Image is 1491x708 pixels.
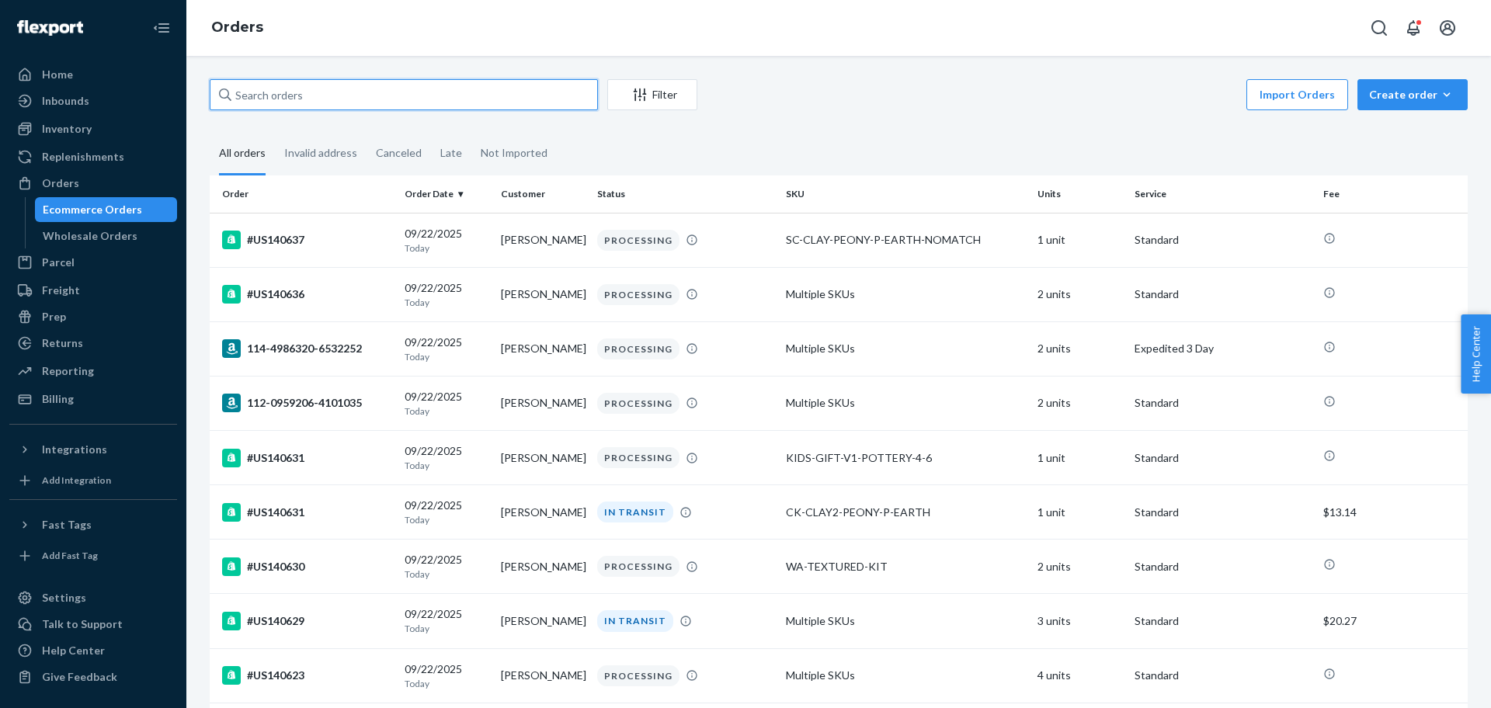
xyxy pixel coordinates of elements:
[222,503,392,522] div: #US140631
[597,230,679,251] div: PROCESSING
[1246,79,1348,110] button: Import Orders
[42,283,80,298] div: Freight
[222,339,392,358] div: 114-4986320-6532252
[42,391,74,407] div: Billing
[405,296,488,309] p: Today
[9,304,177,329] a: Prep
[405,606,488,635] div: 09/22/2025
[199,5,276,50] ol: breadcrumbs
[9,437,177,462] button: Integrations
[42,442,107,457] div: Integrations
[597,447,679,468] div: PROCESSING
[495,213,591,267] td: [PERSON_NAME]
[780,648,1031,703] td: Multiple SKUs
[42,67,73,82] div: Home
[495,485,591,540] td: [PERSON_NAME]
[9,144,177,169] a: Replenishments
[786,450,1025,466] div: KIDS-GIFT-V1-POTTERY-4-6
[9,278,177,303] a: Freight
[9,512,177,537] button: Fast Tags
[42,643,105,658] div: Help Center
[9,88,177,113] a: Inbounds
[780,321,1031,376] td: Multiple SKUs
[786,559,1025,574] div: WA-TEXTURED-KIT
[608,87,697,102] div: Filter
[405,552,488,581] div: 09/22/2025
[1135,450,1311,466] p: Standard
[405,335,488,363] div: 09/22/2025
[1135,505,1311,520] p: Standard
[284,133,357,173] div: Invalid address
[222,285,392,304] div: #US140636
[1031,648,1128,703] td: 4 units
[1135,668,1311,683] p: Standard
[1031,213,1128,267] td: 1 unit
[35,197,178,222] a: Ecommerce Orders
[42,309,66,324] div: Prep
[146,12,177,43] button: Close Navigation
[1031,175,1128,213] th: Units
[210,175,398,213] th: Order
[1031,594,1128,648] td: 3 units
[222,449,392,467] div: #US140631
[42,335,83,351] div: Returns
[1364,12,1395,43] button: Open Search Box
[495,321,591,376] td: [PERSON_NAME]
[42,121,92,137] div: Inventory
[42,93,89,109] div: Inbounds
[35,224,178,248] a: Wholesale Orders
[1031,540,1128,594] td: 2 units
[1031,431,1128,485] td: 1 unit
[1369,87,1456,102] div: Create order
[9,468,177,493] a: Add Integration
[495,376,591,430] td: [PERSON_NAME]
[43,202,142,217] div: Ecommerce Orders
[9,665,177,689] button: Give Feedback
[405,241,488,255] p: Today
[9,171,177,196] a: Orders
[43,228,137,244] div: Wholesale Orders
[1135,341,1311,356] p: Expedited 3 Day
[495,540,591,594] td: [PERSON_NAME]
[9,116,177,141] a: Inventory
[17,20,83,36] img: Flexport logo
[405,513,488,526] p: Today
[42,517,92,533] div: Fast Tags
[376,133,422,173] div: Canceled
[1031,267,1128,321] td: 2 units
[597,393,679,414] div: PROCESSING
[9,585,177,610] a: Settings
[405,389,488,418] div: 09/22/2025
[398,175,495,213] th: Order Date
[495,267,591,321] td: [PERSON_NAME]
[597,501,673,522] div: IN TRANSIT
[786,505,1025,520] div: CK-CLAY2-PEONY-P-EARTH
[9,250,177,275] a: Parcel
[42,590,86,606] div: Settings
[1432,12,1463,43] button: Open account menu
[1135,232,1311,248] p: Standard
[1135,286,1311,302] p: Standard
[42,616,123,632] div: Talk to Support
[405,404,488,418] p: Today
[780,594,1031,648] td: Multiple SKUs
[597,284,679,305] div: PROCESSING
[405,622,488,635] p: Today
[495,431,591,485] td: [PERSON_NAME]
[42,669,117,685] div: Give Feedback
[222,394,392,412] div: 112-0959206-4101035
[222,557,392,576] div: #US140630
[42,474,111,487] div: Add Integration
[222,666,392,685] div: #US140623
[1461,314,1491,394] button: Help Center
[495,648,591,703] td: [PERSON_NAME]
[1357,79,1468,110] button: Create order
[1031,376,1128,430] td: 2 units
[1317,594,1468,648] td: $20.27
[1317,175,1468,213] th: Fee
[42,255,75,270] div: Parcel
[9,612,177,637] a: Talk to Support
[780,175,1031,213] th: SKU
[607,79,697,110] button: Filter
